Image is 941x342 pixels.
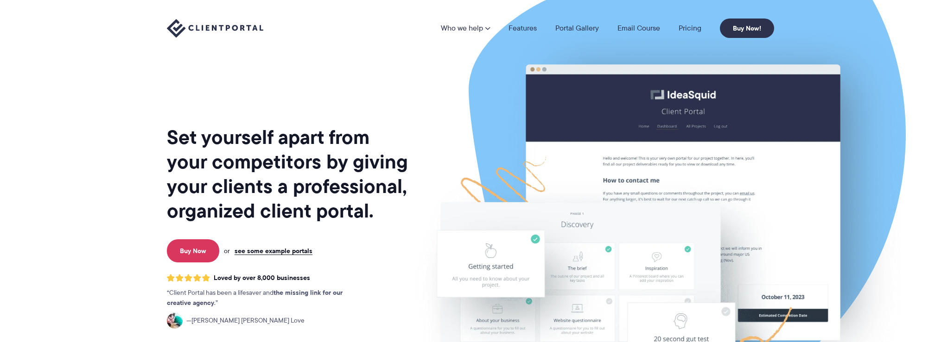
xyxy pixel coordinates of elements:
span: or [224,247,230,255]
a: Email Course [617,25,660,32]
a: Who we help [441,25,490,32]
p: Client Portal has been a lifesaver and . [167,288,362,308]
a: Buy Now [167,239,219,262]
span: [PERSON_NAME] [PERSON_NAME] Love [186,316,305,326]
a: Portal Gallery [555,25,599,32]
strong: the missing link for our creative agency [167,287,343,308]
a: Pricing [679,25,701,32]
a: Buy Now! [720,19,774,38]
a: see some example portals [235,247,312,255]
h1: Set yourself apart from your competitors by giving your clients a professional, organized client ... [167,125,410,223]
span: Loved by over 8,000 businesses [214,274,310,282]
a: Features [509,25,537,32]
